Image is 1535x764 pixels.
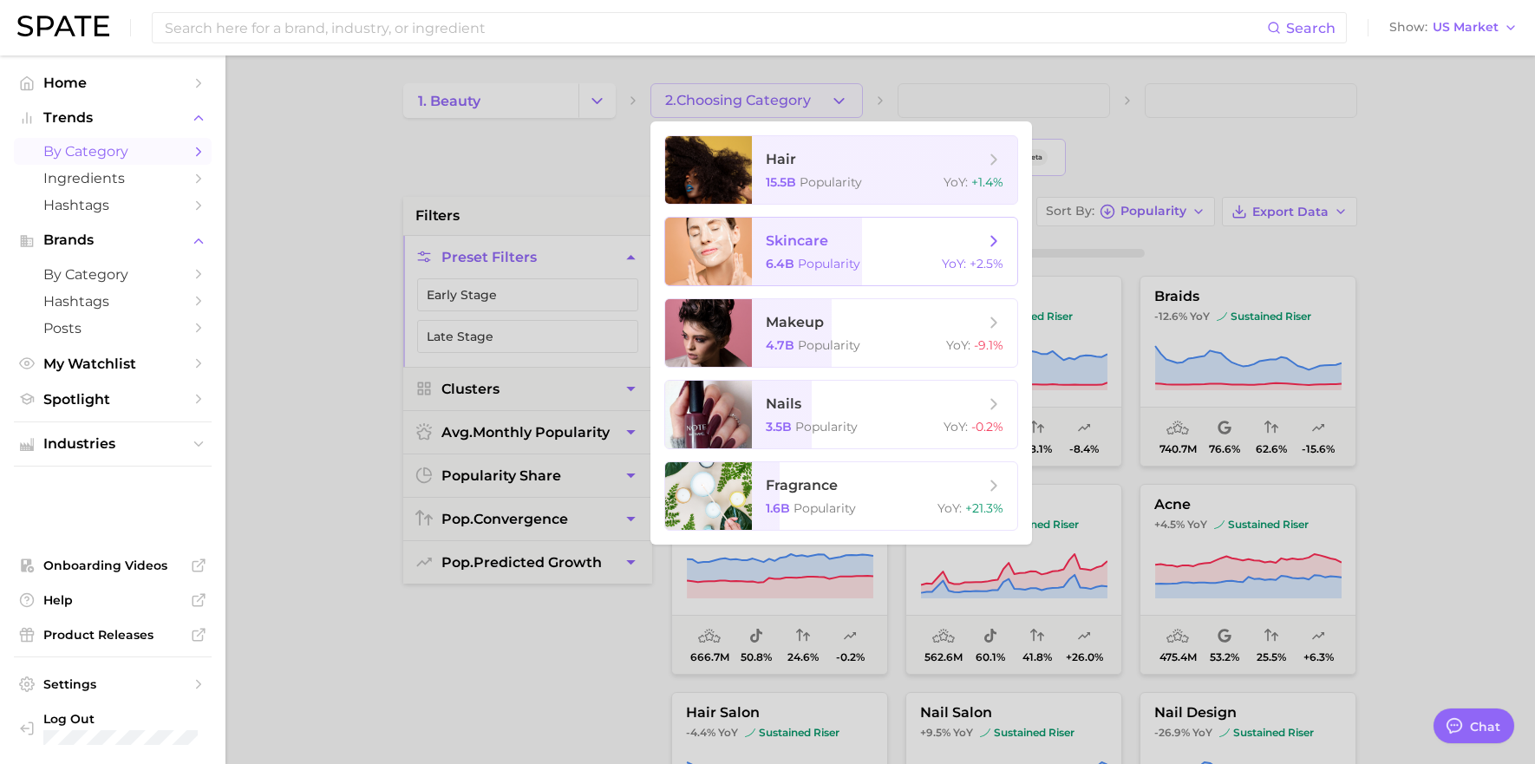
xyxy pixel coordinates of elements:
span: Popularity [795,419,858,434]
span: My Watchlist [43,356,182,372]
a: Help [14,587,212,613]
span: 3.5b [766,419,792,434]
a: My Watchlist [14,350,212,377]
span: Popularity [800,174,862,190]
span: makeup [766,314,824,330]
span: Industries [43,436,182,452]
span: YoY : [942,256,966,271]
span: YoY : [946,337,970,353]
span: -0.2% [971,419,1003,434]
a: Spotlight [14,386,212,413]
button: ShowUS Market [1385,16,1522,39]
span: 1.6b [766,500,790,516]
a: by Category [14,261,212,288]
span: +21.3% [965,500,1003,516]
a: Hashtags [14,288,212,315]
span: Ingredients [43,170,182,186]
input: Search here for a brand, industry, or ingredient [163,13,1267,42]
span: Spotlight [43,391,182,408]
a: Posts [14,315,212,342]
span: Search [1286,20,1336,36]
span: Popularity [798,337,860,353]
a: Ingredients [14,165,212,192]
span: 15.5b [766,174,796,190]
a: Home [14,69,212,96]
span: Show [1389,23,1427,32]
button: Trends [14,105,212,131]
span: Popularity [798,256,860,271]
a: Onboarding Videos [14,552,212,578]
span: Home [43,75,182,91]
span: fragrance [766,477,838,493]
a: Log out. Currently logged in with e-mail unhokang@lghnh.com. [14,706,212,750]
span: YoY : [937,500,962,516]
span: US Market [1433,23,1499,32]
span: Product Releases [43,627,182,643]
a: Hashtags [14,192,212,219]
span: by Category [43,266,182,283]
span: Trends [43,110,182,126]
span: +1.4% [971,174,1003,190]
span: Hashtags [43,293,182,310]
span: nails [766,395,801,412]
a: Settings [14,671,212,697]
a: Product Releases [14,622,212,648]
span: -9.1% [974,337,1003,353]
span: 6.4b [766,256,794,271]
span: YoY : [944,419,968,434]
span: Onboarding Videos [43,558,182,573]
button: Brands [14,227,212,253]
span: YoY : [944,174,968,190]
img: SPATE [17,16,109,36]
span: Popularity [794,500,856,516]
span: hair [766,151,796,167]
button: Industries [14,431,212,457]
span: Posts [43,320,182,336]
a: by Category [14,138,212,165]
span: Settings [43,676,182,692]
ul: 2.Choosing Category [650,121,1032,545]
span: Hashtags [43,197,182,213]
span: 4.7b [766,337,794,353]
span: skincare [766,232,828,249]
span: by Category [43,143,182,160]
span: Log Out [43,711,198,727]
span: +2.5% [970,256,1003,271]
span: Brands [43,232,182,248]
span: Help [43,592,182,608]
